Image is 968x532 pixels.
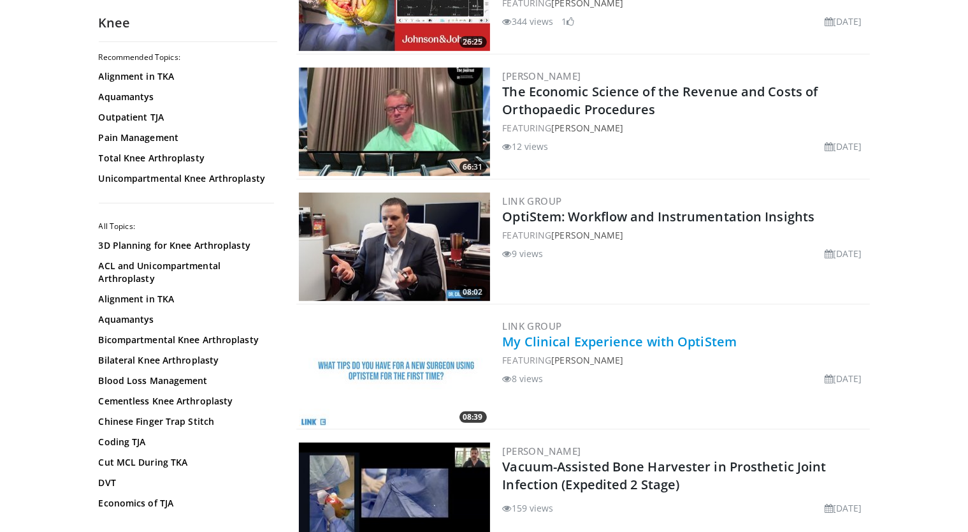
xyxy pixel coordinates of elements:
a: The Economic Science of the Revenue and Costs of Orthopaedic Procedures [503,83,818,118]
a: Pain Management [99,131,271,144]
a: Coding TJA [99,436,271,448]
img: 2556d343-ed07-4de9-9d8a-bdfd63052cde.300x170_q85_crop-smart_upscale.jpg [299,318,490,426]
a: Vacuum-Assisted Bone Harvester in Prosthetic Joint Infection (Expedited 2 Stage) [503,458,827,493]
a: [PERSON_NAME] [551,354,623,366]
div: FEATURING [503,121,867,135]
a: Aquamantys [99,91,271,103]
li: [DATE] [825,247,862,260]
a: My Clinical Experience with OptiStem [503,333,737,350]
a: [PERSON_NAME] [551,122,623,134]
a: LINK Group [503,320,562,332]
h2: Recommended Topics: [99,52,274,63]
a: Economics of TJA [99,497,271,510]
a: DVT [99,477,271,489]
a: Cut MCL During TKA [99,456,271,469]
li: 344 views [503,15,554,28]
a: Bicompartmental Knee Arthroplasty [99,334,271,346]
span: 66:31 [459,161,487,173]
a: Cementless Knee Arthroplasty [99,395,271,408]
li: [DATE] [825,140,862,153]
span: 08:02 [459,286,487,298]
a: [PERSON_NAME] [551,229,623,241]
a: [PERSON_NAME] [503,70,581,82]
a: Blood Loss Management [99,374,271,387]
li: 1 [561,15,574,28]
li: 9 views [503,247,544,260]
div: FEATURING [503,353,867,367]
a: 08:39 [299,318,490,426]
div: FEATURING [503,228,867,242]
h2: Knee [99,15,277,31]
a: Unicompartmental Knee Arthroplasty [99,172,271,185]
a: Bilateral Knee Arthroplasty [99,354,271,367]
a: Aquamantys [99,313,271,326]
a: LINK Group [503,195,562,207]
a: OptiStem: Workflow and Instrumentation Insights [503,208,815,225]
h2: All Topics: [99,221,274,232]
span: 26:25 [459,36,487,48]
li: [DATE] [825,501,862,515]
a: Outpatient TJA [99,111,271,124]
a: 3D Planning for Knee Arthroplasty [99,239,271,252]
a: Alignment in TKA [99,293,271,306]
a: Alignment in TKA [99,70,271,83]
a: [PERSON_NAME] [503,445,581,457]
a: Chinese Finger Trap Stitch [99,415,271,428]
li: 159 views [503,501,554,515]
li: 8 views [503,372,544,385]
li: [DATE] [825,372,862,385]
img: 6b8e48e3-d789-4716-938a-47eb3c31abca.300x170_q85_crop-smart_upscale.jpg [299,193,490,301]
li: 12 views [503,140,549,153]
img: 63ae7db7-4772-4245-8474-3d0ac4781287.300x170_q85_crop-smart_upscale.jpg [299,68,490,176]
a: ACL and Unicompartmental Arthroplasty [99,260,271,285]
a: 66:31 [299,68,490,176]
a: Total Knee Arthroplasty [99,152,271,165]
li: [DATE] [825,15,862,28]
a: Flexion Contracture [99,517,271,530]
span: 08:39 [459,411,487,423]
a: 08:02 [299,193,490,301]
